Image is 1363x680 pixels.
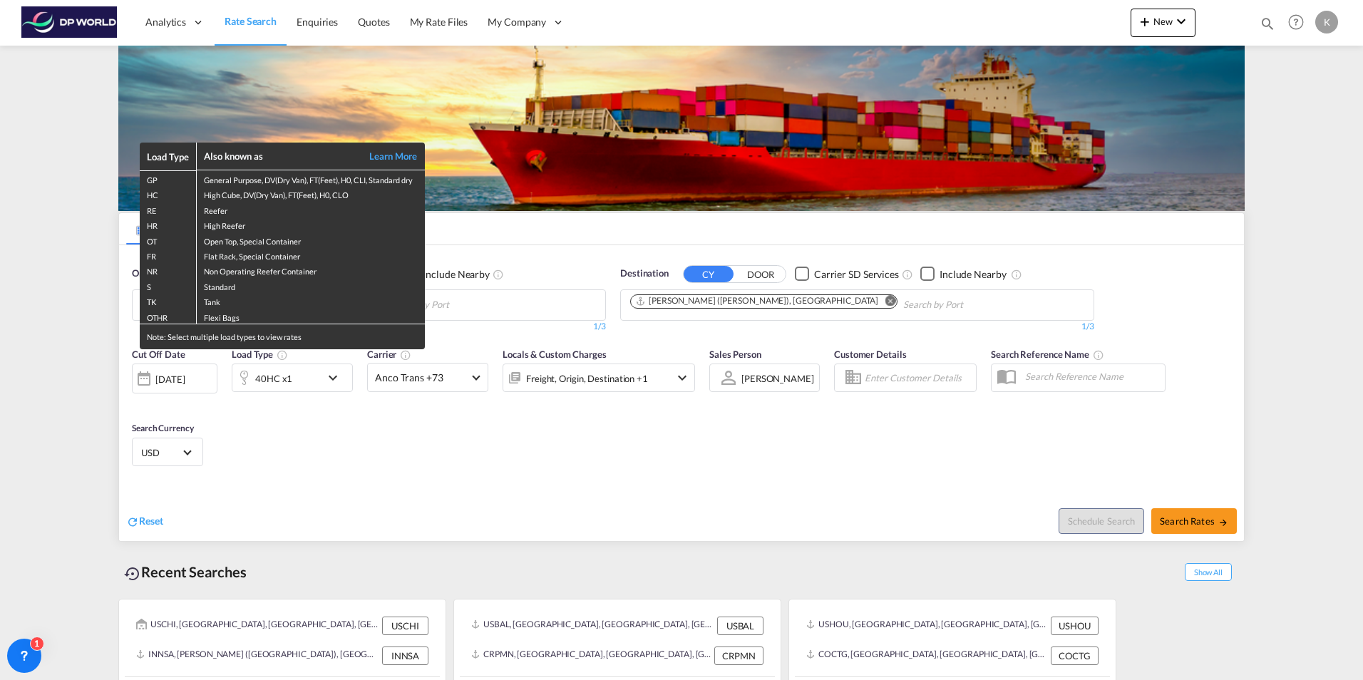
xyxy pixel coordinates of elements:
td: High Cube, DV(Dry Van), FT(Feet), H0, CLO [197,186,425,201]
td: Standard [197,278,425,293]
td: Flexi Bags [197,309,425,324]
td: High Reefer [197,217,425,232]
td: HC [140,186,197,201]
th: Load Type [140,143,197,170]
td: OTHR [140,309,197,324]
td: GP [140,170,197,186]
td: Open Top, Special Container [197,232,425,247]
a: Learn More [354,150,418,163]
div: Note: Select multiple load types to view rates [140,324,425,349]
td: HR [140,217,197,232]
td: S [140,278,197,293]
td: Tank [197,293,425,308]
div: Also known as [204,150,354,163]
td: General Purpose, DV(Dry Van), FT(Feet), H0, CLI, Standard dry [197,170,425,186]
td: NR [140,262,197,277]
td: Non Operating Reefer Container [197,262,425,277]
td: Reefer [197,202,425,217]
td: OT [140,232,197,247]
td: TK [140,293,197,308]
td: Flat Rack, Special Container [197,247,425,262]
td: FR [140,247,197,262]
td: RE [140,202,197,217]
